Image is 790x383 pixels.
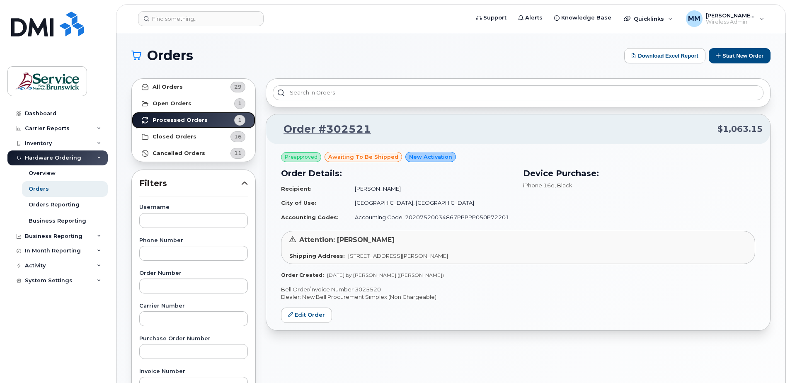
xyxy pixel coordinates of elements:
[132,112,255,128] a: Processed Orders1
[555,182,572,189] span: , Black
[139,303,248,309] label: Carrier Number
[347,210,513,225] td: Accounting Code: 20207520034867PPPPP050P72201
[274,122,371,137] a: Order #302521
[234,149,242,157] span: 11
[273,85,763,100] input: Search in orders
[281,293,755,301] p: Dealer: New Bell Procurement Simplex (Non Chargeable)
[348,252,448,259] span: [STREET_ADDRESS][PERSON_NAME]
[139,205,248,210] label: Username
[299,236,395,244] span: Attention: [PERSON_NAME]
[234,83,242,91] span: 29
[238,116,242,124] span: 1
[153,84,183,90] strong: All Orders
[132,79,255,95] a: All Orders29
[281,167,513,179] h3: Order Details:
[709,48,771,63] button: Start New Order
[523,182,555,189] span: iPhone 16e
[139,336,248,342] label: Purchase Order Number
[139,271,248,276] label: Order Number
[238,99,242,107] span: 1
[281,308,332,323] a: Edit Order
[132,95,255,112] a: Open Orders1
[347,182,513,196] td: [PERSON_NAME]
[347,196,513,210] td: [GEOGRAPHIC_DATA], [GEOGRAPHIC_DATA]
[624,48,705,63] button: Download Excel Report
[289,252,345,259] strong: Shipping Address:
[285,153,317,161] span: Preapproved
[409,153,452,161] span: New Activation
[281,185,312,192] strong: Recipient:
[139,369,248,374] label: Invoice Number
[153,117,208,124] strong: Processed Orders
[281,199,316,206] strong: City of Use:
[132,145,255,162] a: Cancelled Orders11
[147,49,193,62] span: Orders
[281,214,339,221] strong: Accounting Codes:
[132,128,255,145] a: Closed Orders16
[139,177,241,189] span: Filters
[281,272,324,278] strong: Order Created:
[281,286,755,293] p: Bell Order/Invoice Number 3025520
[523,167,755,179] h3: Device Purchase:
[153,100,191,107] strong: Open Orders
[153,150,205,157] strong: Cancelled Orders
[717,123,763,135] span: $1,063.15
[327,272,444,278] span: [DATE] by [PERSON_NAME] ([PERSON_NAME])
[139,238,248,243] label: Phone Number
[328,153,398,161] span: awaiting to be shipped
[234,133,242,141] span: 16
[153,133,196,140] strong: Closed Orders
